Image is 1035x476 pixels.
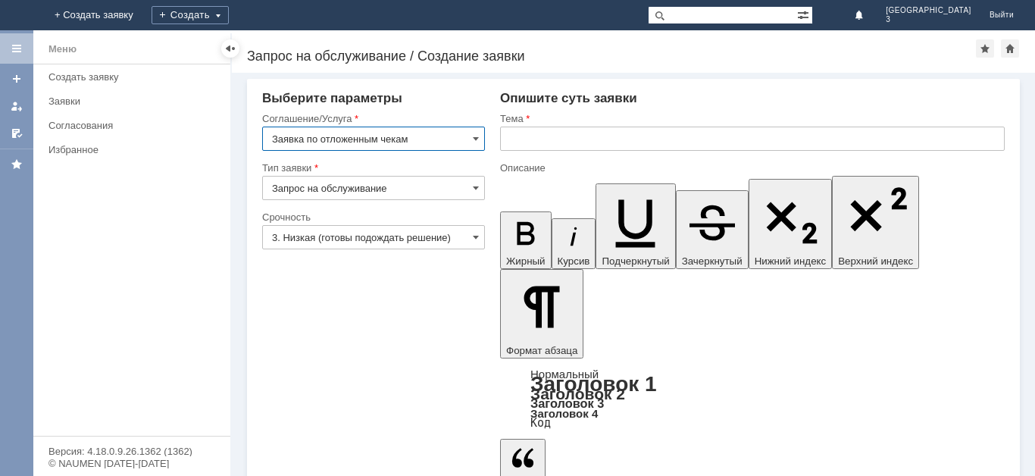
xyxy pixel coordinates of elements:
a: Нормальный [530,368,599,380]
a: Заголовок 2 [530,385,625,402]
div: Согласования [48,120,221,131]
span: 3 [886,15,971,24]
div: Формат абзаца [500,369,1005,428]
span: [GEOGRAPHIC_DATA] [886,6,971,15]
span: Жирный [506,255,546,267]
span: Верхний индекс [838,255,913,267]
div: Тип заявки [262,163,482,173]
span: Подчеркнутый [602,255,669,267]
div: Сделать домашней страницей [1001,39,1019,58]
button: Нижний индекс [749,179,833,269]
span: Опишите суть заявки [500,91,637,105]
div: Тема [500,114,1002,124]
a: Создать заявку [42,65,227,89]
span: Выберите параметры [262,91,402,105]
a: Заголовок 1 [530,372,657,396]
div: Соглашение/Услуга [262,114,482,124]
a: Мои заявки [5,94,29,118]
a: Заголовок 3 [530,396,604,410]
button: Подчеркнутый [596,183,675,269]
div: Избранное [48,144,205,155]
a: Код [530,416,551,430]
div: Описание [500,163,1002,173]
span: Курсив [558,255,590,267]
div: Срочность [262,212,482,222]
div: Запрос на обслуживание / Создание заявки [247,49,976,64]
button: Зачеркнутый [676,190,749,269]
div: © NAUMEN [DATE]-[DATE] [48,459,215,468]
button: Курсив [552,218,596,269]
span: Зачеркнутый [682,255,743,267]
button: Формат абзаца [500,269,583,359]
div: Версия: 4.18.0.9.26.1362 (1362) [48,446,215,456]
div: Создать [152,6,229,24]
span: Формат абзаца [506,345,577,356]
div: Скрыть меню [221,39,239,58]
span: Нижний индекс [755,255,827,267]
button: Верхний индекс [832,176,919,269]
a: Согласования [42,114,227,137]
button: Жирный [500,211,552,269]
div: Создать заявку [48,71,221,83]
a: Создать заявку [5,67,29,91]
div: Заявки [48,96,221,107]
a: Заголовок 4 [530,407,598,420]
div: Меню [48,40,77,58]
span: Расширенный поиск [797,7,812,21]
a: Заявки [42,89,227,113]
div: Добавить в избранное [976,39,994,58]
a: Мои согласования [5,121,29,146]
